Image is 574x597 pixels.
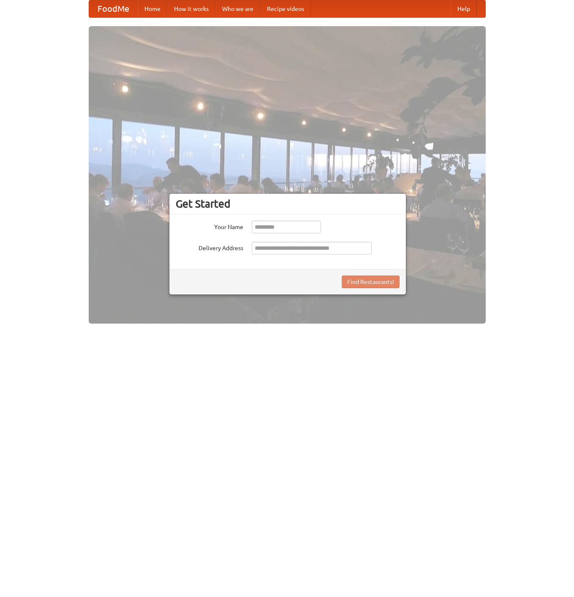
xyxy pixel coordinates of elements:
[176,197,400,210] h3: Get Started
[176,242,243,252] label: Delivery Address
[342,276,400,288] button: Find Restaurants!
[138,0,167,17] a: Home
[167,0,215,17] a: How it works
[89,0,138,17] a: FoodMe
[451,0,477,17] a: Help
[215,0,260,17] a: Who we are
[260,0,311,17] a: Recipe videos
[176,221,243,231] label: Your Name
